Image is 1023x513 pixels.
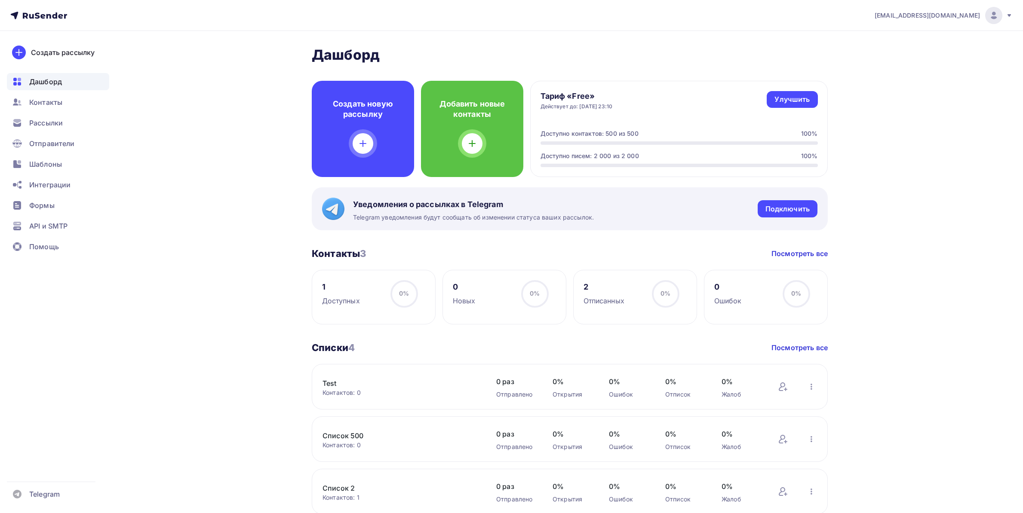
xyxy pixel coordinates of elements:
[323,388,479,397] div: Контактов: 0
[665,390,704,399] div: Отписок
[29,97,62,107] span: Контакты
[29,159,62,169] span: Шаблоны
[323,493,479,502] div: Контактов: 1
[7,114,109,131] a: Рассылки
[29,180,71,190] span: Интеграции
[609,481,648,492] span: 0%
[609,390,648,399] div: Ошибок
[722,376,761,387] span: 0%
[7,197,109,214] a: Формы
[609,495,648,504] div: Ошибок
[584,296,624,306] div: Отписанных
[496,429,535,439] span: 0 раз
[609,443,648,451] div: Ошибок
[312,46,828,64] h2: Дашборд
[322,282,360,292] div: 1
[722,429,761,439] span: 0%
[7,73,109,90] a: Дашборд
[7,94,109,111] a: Контакты
[541,152,639,160] div: Доступно писем: 2 000 из 2 000
[665,376,704,387] span: 0%
[496,495,535,504] div: Отправлено
[771,342,828,353] a: Посмотреть все
[722,495,761,504] div: Жалоб
[665,495,704,504] div: Отписок
[496,390,535,399] div: Отправлено
[323,441,479,449] div: Контактов: 0
[496,443,535,451] div: Отправлено
[665,429,704,439] span: 0%
[323,483,469,493] a: Список 2
[553,390,592,399] div: Открытия
[323,378,469,388] a: Test
[722,443,761,451] div: Жалоб
[353,199,594,210] span: Уведомления о рассылках в Telegram
[29,138,75,149] span: Отправители
[665,443,704,451] div: Отписок
[435,99,510,119] h4: Добавить новые контакты
[7,135,109,152] a: Отправители
[541,91,613,101] h4: Тариф «Free»
[774,95,810,104] div: Улучшить
[360,248,366,259] span: 3
[29,489,60,499] span: Telegram
[660,290,670,297] span: 0%
[875,7,1013,24] a: [EMAIL_ADDRESS][DOMAIN_NAME]
[765,204,810,214] div: Подключить
[7,156,109,173] a: Шаблоны
[553,376,592,387] span: 0%
[609,429,648,439] span: 0%
[29,200,55,211] span: Формы
[29,241,59,252] span: Помощь
[453,296,476,306] div: Новых
[29,76,62,87] span: Дашборд
[801,152,818,160] div: 100%
[553,495,592,504] div: Открытия
[312,342,355,354] h3: Списки
[714,282,742,292] div: 0
[348,342,355,353] span: 4
[541,129,639,138] div: Доступно контактов: 500 из 500
[353,213,594,222] span: Telegram уведомления будут сообщать об изменении статуса ваших рассылок.
[496,481,535,492] span: 0 раз
[553,481,592,492] span: 0%
[584,282,624,292] div: 2
[722,481,761,492] span: 0%
[791,290,801,297] span: 0%
[541,103,613,110] div: Действует до: [DATE] 23:10
[453,282,476,292] div: 0
[530,290,540,297] span: 0%
[665,481,704,492] span: 0%
[29,221,68,231] span: API и SMTP
[553,429,592,439] span: 0%
[322,296,360,306] div: Доступных
[399,290,409,297] span: 0%
[326,99,400,119] h4: Создать новую рассылку
[609,376,648,387] span: 0%
[31,47,95,58] div: Создать рассылку
[771,248,828,259] a: Посмотреть все
[801,129,818,138] div: 100%
[553,443,592,451] div: Открытия
[875,11,980,20] span: [EMAIL_ADDRESS][DOMAIN_NAME]
[29,118,63,128] span: Рассылки
[714,296,742,306] div: Ошибок
[722,390,761,399] div: Жалоб
[312,247,366,260] h3: Контакты
[323,431,469,441] a: Список 500
[496,376,535,387] span: 0 раз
